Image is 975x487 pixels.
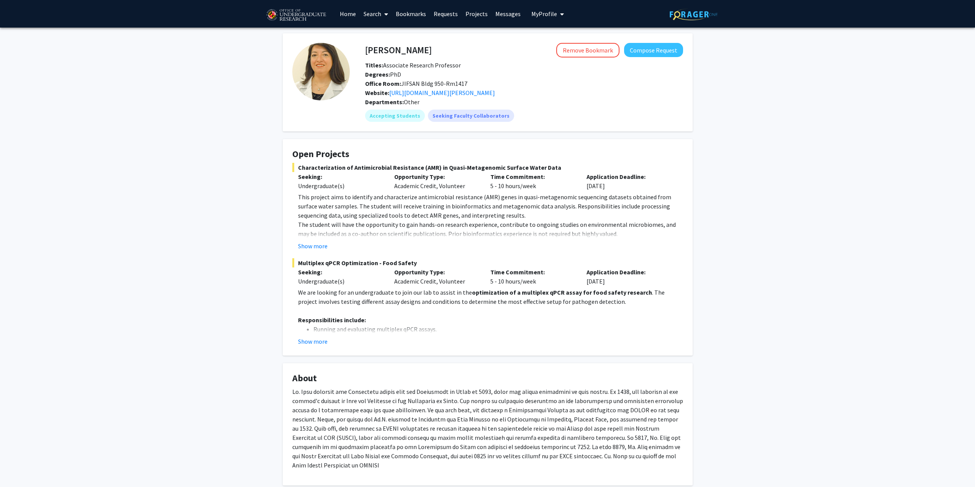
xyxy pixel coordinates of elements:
[587,267,671,277] p: Application Deadline:
[942,453,969,481] iframe: Chat
[587,172,671,181] p: Application Deadline:
[298,316,366,324] strong: Responsibilities include:
[485,172,581,190] div: 5 - 10 hours/week
[428,110,514,122] mat-chip: Seeking Faculty Collaborators
[298,181,383,190] div: Undergraduate(s)
[485,267,581,286] div: 5 - 10 hours/week
[365,80,467,87] span: JIFSAN Bldg 950-Rm1417
[462,0,492,27] a: Projects
[292,373,683,384] h4: About
[388,267,485,286] div: Academic Credit, Volunteer
[360,0,392,27] a: Search
[313,325,683,334] li: Running and evaluating multiplex qPCR assays.
[670,8,718,20] img: ForagerOne Logo
[556,43,619,57] button: Remove Bookmark
[292,387,683,470] p: Lo. Ipsu dolorsit ame Consectetu adipis elit sed Doeiusmodt in Utlab et 5093, dolor mag aliqua en...
[365,61,461,69] span: Associate Research Professor
[490,172,575,181] p: Time Commitment:
[298,241,328,251] button: Show more
[298,192,683,220] p: This project aims to identify and characterize antimicrobial resistance (AMR) genes in quasi-meta...
[264,6,328,25] img: University of Maryland Logo
[392,0,430,27] a: Bookmarks
[365,71,390,78] b: Degrees:
[389,89,495,97] a: Opens in a new tab
[292,149,683,160] h4: Open Projects
[404,98,419,106] span: Other
[394,267,479,277] p: Opportunity Type:
[298,337,328,346] button: Show more
[394,172,479,181] p: Opportunity Type:
[298,172,383,181] p: Seeking:
[365,110,425,122] mat-chip: Accepting Students
[581,172,677,190] div: [DATE]
[490,267,575,277] p: Time Commitment:
[531,10,557,18] span: My Profile
[624,43,683,57] button: Compose Request to Magaly Toro
[492,0,524,27] a: Messages
[298,220,683,238] p: The student will have the opportunity to gain hands-on research experience, contribute to ongoing...
[388,172,485,190] div: Academic Credit, Volunteer
[365,98,404,106] b: Departments:
[430,0,462,27] a: Requests
[581,267,677,286] div: [DATE]
[472,289,652,296] strong: optimization of a multiplex qPCR assay for food safety research
[292,43,350,100] img: Profile Picture
[365,71,401,78] span: PhD
[365,61,383,69] b: Titles:
[365,43,432,57] h4: [PERSON_NAME]
[365,80,401,87] b: Office Room:
[365,89,389,97] b: Website:
[292,163,683,172] span: Characterization of Antimicrobial Resistance (AMR) in Quasi-Metagenomic Surface Water Data
[336,0,360,27] a: Home
[298,277,383,286] div: Undergraduate(s)
[298,288,683,306] p: We are looking for an undergraduate to join our lab to assist in the . The project involves testi...
[298,267,383,277] p: Seeking:
[292,258,683,267] span: Multiplex qPCR Optimization - Food Safety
